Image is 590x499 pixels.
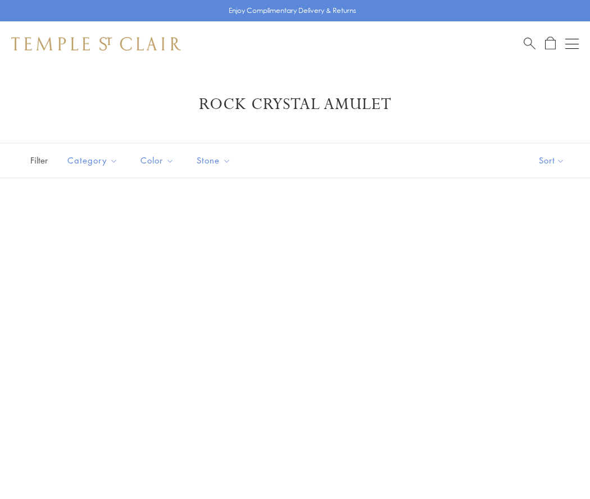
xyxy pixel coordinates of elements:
[135,153,183,167] span: Color
[11,37,181,51] img: Temple St. Clair
[229,5,356,16] p: Enjoy Complimentary Delivery & Returns
[545,37,556,51] a: Open Shopping Bag
[565,37,579,51] button: Open navigation
[191,153,239,167] span: Stone
[28,94,562,115] h1: Rock Crystal Amulet
[132,148,183,173] button: Color
[524,37,535,51] a: Search
[59,148,126,173] button: Category
[188,148,239,173] button: Stone
[514,143,590,178] button: Show sort by
[62,153,126,167] span: Category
